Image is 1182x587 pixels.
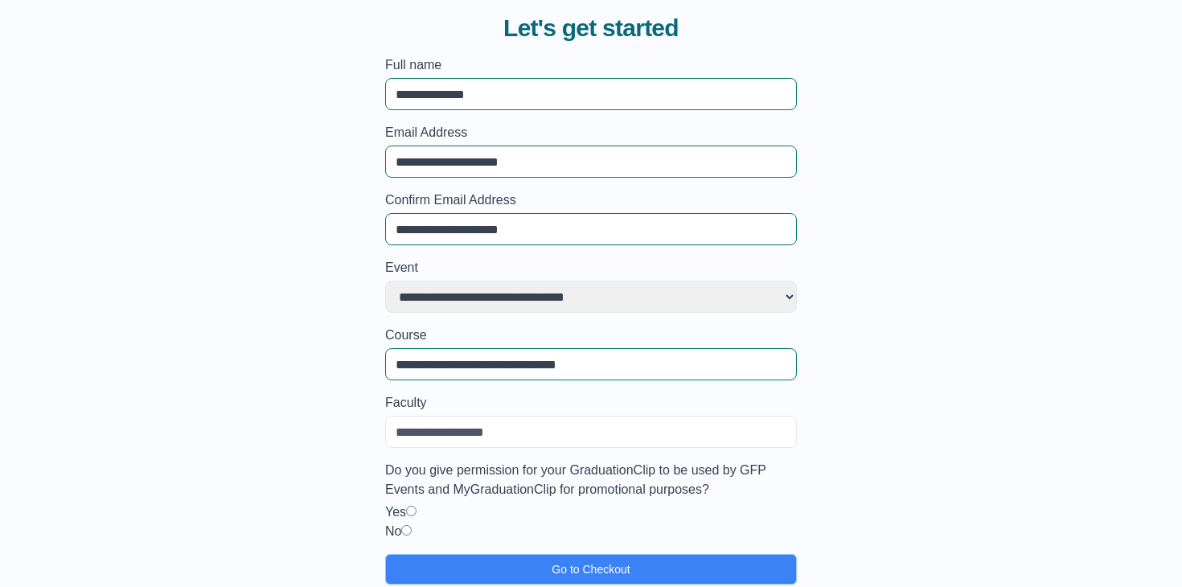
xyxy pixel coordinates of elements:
[385,123,797,142] label: Email Address
[503,14,679,43] span: Let's get started
[385,524,401,538] label: No
[385,393,797,413] label: Faculty
[385,258,797,277] label: Event
[385,326,797,345] label: Course
[385,55,797,75] label: Full name
[385,461,797,499] label: Do you give permission for your GraduationClip to be used by GFP Events and MyGraduationClip for ...
[385,191,797,210] label: Confirm Email Address
[385,505,406,519] label: Yes
[385,554,797,585] button: Go to Checkout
